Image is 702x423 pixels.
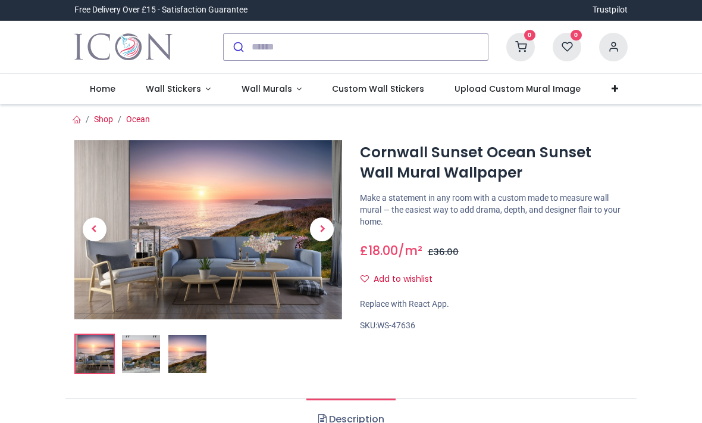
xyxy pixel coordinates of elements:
[360,269,443,290] button: Add to wishlistAdd to wishlist
[360,298,628,310] div: Replace with React App.
[226,74,317,105] a: Wall Murals
[122,335,160,373] img: WS-47636-02
[74,30,173,64] img: Icon Wall Stickers
[360,192,628,228] p: Make a statement in any room with a custom made to measure wall mural — the easiest way to add dr...
[434,246,459,258] span: 36.00
[593,4,628,16] a: Trustpilot
[74,167,115,293] a: Previous
[506,41,535,51] a: 0
[130,74,226,105] a: Wall Stickers
[74,4,247,16] div: Free Delivery Over £15 - Satisfaction Guarantee
[360,242,398,259] span: £
[368,242,398,259] span: 18.00
[360,320,628,332] div: SKU:
[126,114,150,124] a: Ocean
[74,140,342,319] img: Cornwall Sunset Ocean Sunset Wall Mural Wallpaper
[168,335,206,373] img: WS-47636-03
[83,217,106,241] span: Previous
[90,83,115,95] span: Home
[332,83,424,95] span: Custom Wall Stickers
[224,34,252,60] button: Submit
[310,217,334,241] span: Next
[428,246,459,258] span: £
[377,321,415,330] span: WS-47636
[146,83,201,95] span: Wall Stickers
[398,242,422,259] span: /m²
[302,167,343,293] a: Next
[553,41,581,51] a: 0
[360,142,628,183] h1: Cornwall Sunset Ocean Sunset Wall Mural Wallpaper
[361,275,369,283] i: Add to wishlist
[76,335,114,373] img: Cornwall Sunset Ocean Sunset Wall Mural Wallpaper
[455,83,581,95] span: Upload Custom Mural Image
[571,30,582,41] sup: 0
[74,30,173,64] a: Logo of Icon Wall Stickers
[94,114,113,124] a: Shop
[242,83,292,95] span: Wall Murals
[524,30,535,41] sup: 0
